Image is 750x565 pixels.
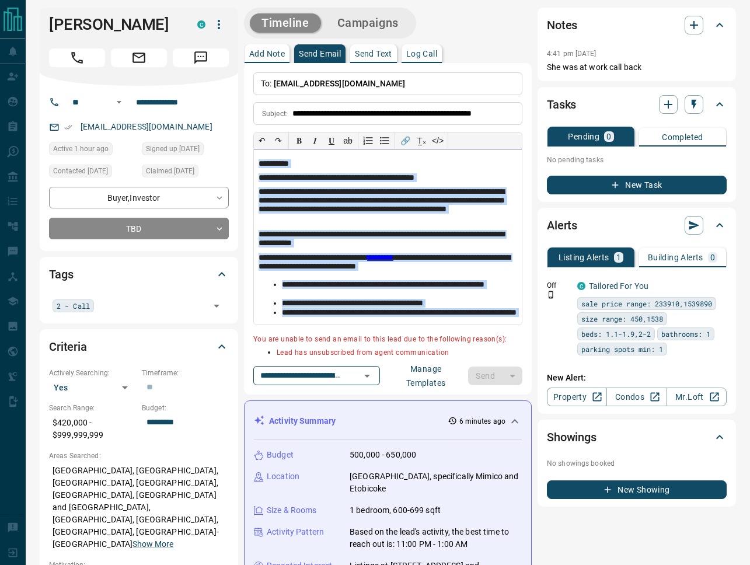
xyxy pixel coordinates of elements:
[581,313,663,325] span: size range: 450,1538
[547,61,727,74] p: She was at work call back
[340,132,356,149] button: ab
[299,50,341,58] p: Send Email
[146,143,200,155] span: Signed up [DATE]
[270,132,287,149] button: ↷
[661,328,710,340] span: bathrooms: 1
[547,428,596,447] h2: Showings
[547,423,727,451] div: Showings
[577,282,585,290] div: condos.ca
[49,260,229,288] div: Tags
[49,48,105,67] span: Call
[111,48,167,67] span: Email
[710,253,715,261] p: 0
[329,136,334,145] span: 𝐔
[547,480,727,499] button: New Showing
[57,300,90,312] span: 2 - Call
[146,165,194,177] span: Claimed [DATE]
[49,368,136,378] p: Actively Searching:
[173,48,229,67] span: Message
[547,388,607,406] a: Property
[359,368,375,384] button: Open
[459,416,505,427] p: 6 minutes ago
[406,50,437,58] p: Log Call
[267,470,299,483] p: Location
[343,136,353,145] s: ab
[430,132,446,149] button: </>
[383,367,468,385] button: Manage Templates
[49,451,229,461] p: Areas Searched:
[49,413,136,445] p: $420,000 - $999,999,999
[547,211,727,239] div: Alerts
[49,337,87,356] h2: Criteria
[568,132,599,141] p: Pending
[49,265,73,284] h2: Tags
[49,403,136,413] p: Search Range:
[413,132,430,149] button: T̲ₓ
[350,470,522,495] p: [GEOGRAPHIC_DATA], specifically Mimico and Etobicoke
[112,95,126,109] button: Open
[547,458,727,469] p: No showings booked
[547,16,577,34] h2: Notes
[559,253,609,261] p: Listing Alerts
[132,538,173,550] button: Show More
[262,109,288,119] p: Subject:
[589,281,648,291] a: Tailored For You
[53,165,108,177] span: Contacted [DATE]
[254,410,522,432] div: Activity Summary6 minutes ago
[253,72,522,95] p: To:
[547,280,570,291] p: Off
[547,151,727,169] p: No pending tasks
[254,132,270,149] button: ↶
[267,449,294,461] p: Budget
[581,343,663,355] span: parking spots min: 1
[208,298,225,314] button: Open
[142,368,229,378] p: Timeframe:
[49,461,229,554] p: [GEOGRAPHIC_DATA], [GEOGRAPHIC_DATA], [GEOGRAPHIC_DATA], [GEOGRAPHIC_DATA], [GEOGRAPHIC_DATA], [G...
[662,133,703,141] p: Completed
[142,142,229,159] div: Fri Oct 06 2017
[267,504,317,517] p: Size & Rooms
[81,122,212,131] a: [EMAIL_ADDRESS][DOMAIN_NAME]
[350,526,522,550] p: Based on the lead's activity, the best time to reach out is: 11:00 PM - 1:00 AM
[197,20,205,29] div: condos.ca
[49,165,136,181] div: Fri May 16 2025
[376,132,393,149] button: Bullet list
[267,526,324,538] p: Activity Pattern
[323,132,340,149] button: 𝐔
[274,79,406,88] span: [EMAIL_ADDRESS][DOMAIN_NAME]
[64,123,72,131] svg: Email Verified
[547,50,596,58] p: 4:41 pm [DATE]
[360,132,376,149] button: Numbered list
[307,132,323,149] button: 𝑰
[49,333,229,361] div: Criteria
[253,334,522,346] p: You are unable to send an email to this lead due to the following reason(s):
[355,50,392,58] p: Send Text
[49,142,136,159] div: Mon Aug 18 2025
[581,298,712,309] span: sale price range: 233910,1539890
[142,403,229,413] p: Budget:
[547,372,727,384] p: New Alert:
[547,90,727,118] div: Tasks
[667,388,727,406] a: Mr.Loft
[49,15,180,34] h1: [PERSON_NAME]
[49,187,229,208] div: Buyer , Investor
[350,449,416,461] p: 500,000 - 650,000
[277,347,522,359] p: Lead has unsubscribed from agent communication
[547,291,555,299] svg: Push Notification Only
[581,328,651,340] span: beds: 1.1-1.9,2-2
[250,13,321,33] button: Timeline
[648,253,703,261] p: Building Alerts
[547,95,576,114] h2: Tasks
[397,132,413,149] button: 🔗
[606,388,667,406] a: Condos
[616,253,621,261] p: 1
[326,13,410,33] button: Campaigns
[249,50,285,58] p: Add Note
[547,216,577,235] h2: Alerts
[350,504,441,517] p: 1 bedroom, 600-699 sqft
[547,176,727,194] button: New Task
[291,132,307,149] button: 𝐁
[142,165,229,181] div: Fri Feb 21 2025
[468,367,522,385] div: split button
[49,218,229,239] div: TBD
